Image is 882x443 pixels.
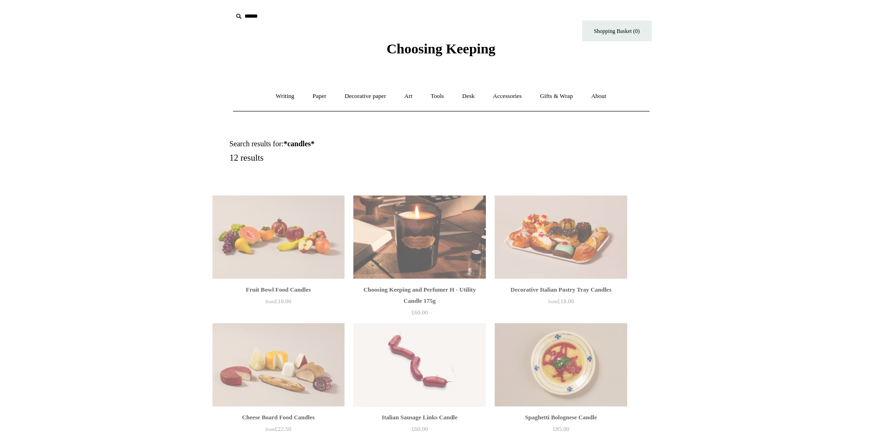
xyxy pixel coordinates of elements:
[495,284,627,322] a: Decorative Italian Pastry Tray Candles from£18.00
[230,153,452,163] h5: 12 results
[497,412,624,423] div: Spaghetti Bolognese Candle
[212,284,345,322] a: Fruit Bowl Food Candles from£18.00
[583,84,615,109] a: About
[212,195,345,279] img: Fruit Bowl Food Candles
[386,41,495,56] span: Choosing Keeping
[353,195,485,279] img: Choosing Keeping and Perfumer H - Utility Candle 175g
[411,309,428,316] span: £60.00
[215,412,342,423] div: Cheese Board Food Candles
[495,323,627,407] img: Spaghetti Bolognese Candle
[356,284,483,306] div: Choosing Keeping and Perfumer H - Utility Candle 175g
[495,195,627,279] a: Decorative Italian Pastry Tray Candles Decorative Italian Pastry Tray Candles
[353,323,485,407] img: Italian Sausage Links Candle
[356,412,483,423] div: Italian Sausage Links Candle
[484,84,530,109] a: Accessories
[454,84,483,109] a: Desk
[353,195,485,279] a: Choosing Keeping and Perfumer H - Utility Candle 175g Choosing Keeping and Perfumer H - Utility C...
[553,425,570,432] span: £85.00
[495,323,627,407] a: Spaghetti Bolognese Candle Spaghetti Bolognese Candle
[212,323,345,407] a: Cheese Board Food Candles Cheese Board Food Candles
[353,284,485,322] a: Choosing Keeping and Perfumer H - Utility Candle 175g £60.00
[495,195,627,279] img: Decorative Italian Pastry Tray Candles
[215,284,342,295] div: Fruit Bowl Food Candles
[396,84,421,109] a: Art
[265,425,292,432] span: £22.50
[548,298,574,305] span: £18.00
[267,84,303,109] a: Writing
[353,323,485,407] a: Italian Sausage Links Candle Italian Sausage Links Candle
[582,20,652,41] a: Shopping Basket (0)
[304,84,335,109] a: Paper
[497,284,624,295] div: Decorative Italian Pastry Tray Candles
[336,84,394,109] a: Decorative paper
[411,425,428,432] span: £60.00
[386,48,495,55] a: Choosing Keeping
[212,323,345,407] img: Cheese Board Food Candles
[531,84,581,109] a: Gifts & Wrap
[265,299,275,304] span: from
[265,298,292,305] span: £18.00
[265,427,275,432] span: from
[422,84,452,109] a: Tools
[548,299,557,304] span: from
[212,195,345,279] a: Fruit Bowl Food Candles Fruit Bowl Food Candles
[230,139,452,148] h1: Search results for:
